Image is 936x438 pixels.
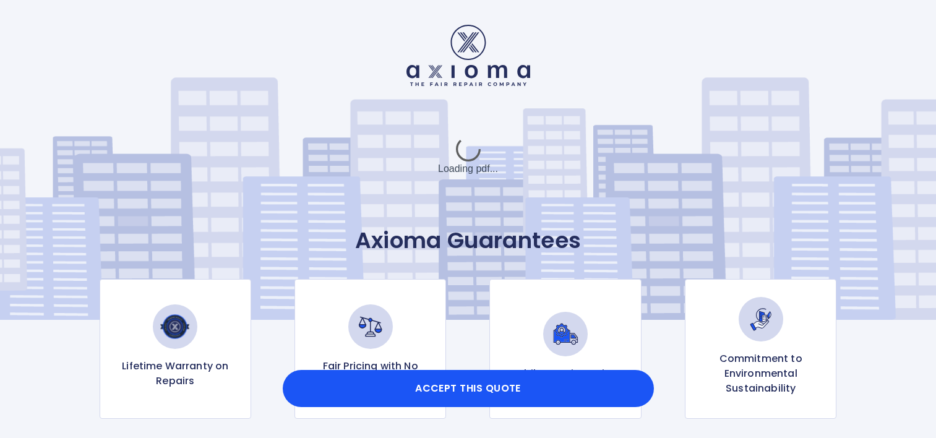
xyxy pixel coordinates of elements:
[406,25,530,86] img: Logo
[376,126,561,187] div: Loading pdf...
[348,304,393,349] img: Fair Pricing with No Hidden Fees
[153,304,197,349] img: Lifetime Warranty on Repairs
[695,351,826,396] p: Commitment to Environmental Sustainability
[739,297,783,341] img: Commitment to Environmental Sustainability
[543,312,588,356] img: Mobile Repair Services
[47,227,890,254] p: Axioma Guarantees
[110,359,241,389] p: Lifetime Warranty on Repairs
[283,370,654,407] button: Accept this Quote
[305,359,436,389] p: Fair Pricing with No Hidden Fees
[509,366,623,381] p: Mobile Repair Services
